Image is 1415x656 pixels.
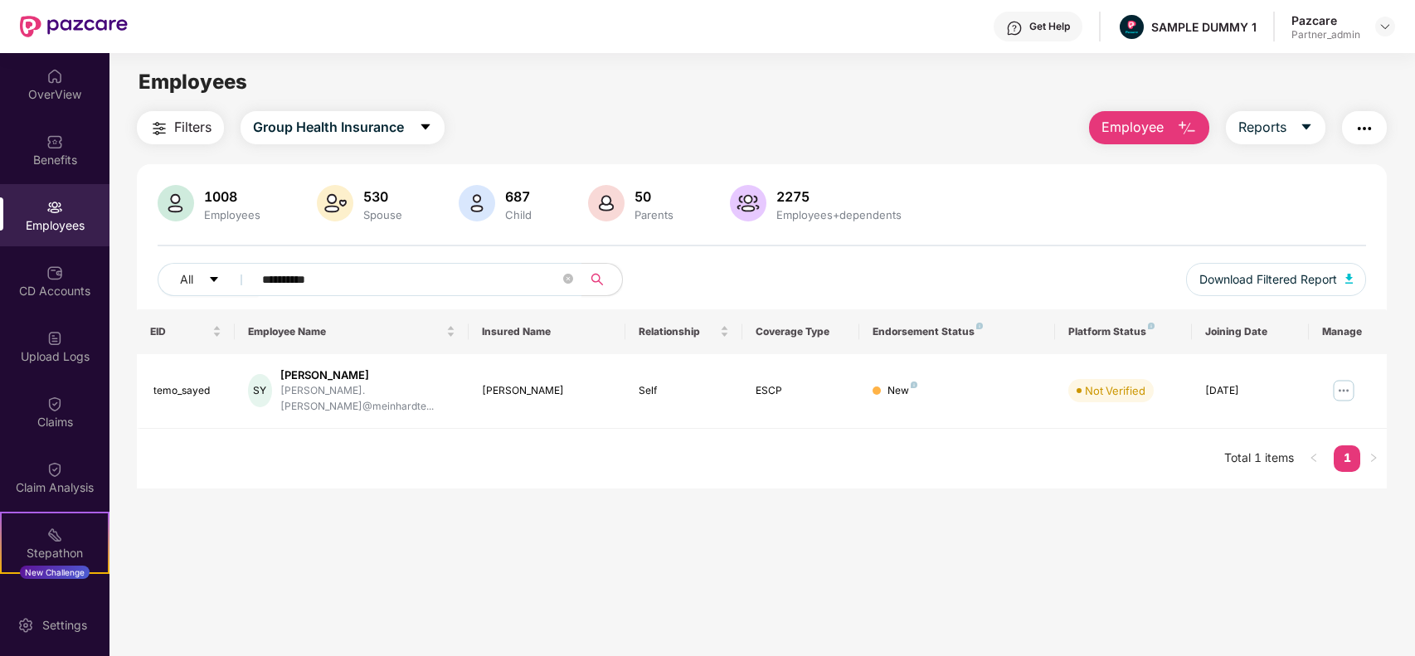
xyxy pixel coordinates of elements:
[1238,117,1286,138] span: Reports
[201,188,264,205] div: 1008
[1369,453,1379,463] span: right
[911,381,917,388] img: svg+xml;base64,PHN2ZyB4bWxucz0iaHR0cDovL3d3dy53My5vcmcvMjAwMC9zdmciIHdpZHRoPSI4IiBoZWlnaHQ9IjgiIH...
[1301,445,1327,472] li: Previous Page
[180,270,193,289] span: All
[1205,383,1296,399] div: [DATE]
[46,330,63,347] img: svg+xml;base64,PHN2ZyBpZD0iVXBsb2FkX0xvZ3MiIGRhdGEtbmFtZT0iVXBsb2FkIExvZ3MiIHhtbG5zPSJodHRwOi8vd3...
[235,309,469,354] th: Employee Name
[1089,111,1209,144] button: Employee
[46,68,63,85] img: svg+xml;base64,PHN2ZyBpZD0iSG9tZSIgeG1sbnM9Imh0dHA6Ly93d3cudzMub3JnLzIwMDAvc3ZnIiB3aWR0aD0iMjAiIG...
[1151,19,1257,35] div: SAMPLE DUMMY 1
[1309,309,1387,354] th: Manage
[1301,445,1327,472] button: left
[469,309,625,354] th: Insured Name
[2,545,108,561] div: Stepathon
[1360,445,1387,472] button: right
[208,274,220,287] span: caret-down
[639,383,729,399] div: Self
[873,325,1042,338] div: Endorsement Status
[1148,323,1155,329] img: svg+xml;base64,PHN2ZyB4bWxucz0iaHR0cDovL3d3dy53My5vcmcvMjAwMC9zdmciIHdpZHRoPSI4IiBoZWlnaHQ9IjgiIH...
[248,374,272,407] div: SY
[253,117,404,138] span: Group Health Insurance
[150,325,209,338] span: EID
[563,272,573,288] span: close-circle
[241,111,445,144] button: Group Health Insurancecaret-down
[1177,119,1197,138] img: svg+xml;base64,PHN2ZyB4bWxucz0iaHR0cDovL3d3dy53My5vcmcvMjAwMC9zdmciIHhtbG5zOnhsaW5rPSJodHRwOi8vd3...
[976,323,983,329] img: svg+xml;base64,PHN2ZyB4bWxucz0iaHR0cDovL3d3dy53My5vcmcvMjAwMC9zdmciIHdpZHRoPSI4IiBoZWlnaHQ9IjgiIH...
[1300,120,1313,135] span: caret-down
[46,461,63,478] img: svg+xml;base64,PHN2ZyBpZD0iQ2xhaW0iIHhtbG5zPSJodHRwOi8vd3d3LnczLm9yZy8yMDAwL3N2ZyIgd2lkdGg9IjIwIi...
[773,188,905,205] div: 2275
[581,263,623,296] button: search
[153,383,221,399] div: temo_sayed
[280,383,455,415] div: [PERSON_NAME].[PERSON_NAME]@meinhardte...
[730,185,766,221] img: svg+xml;base64,PHN2ZyB4bWxucz0iaHR0cDovL3d3dy53My5vcmcvMjAwMC9zdmciIHhtbG5zOnhsaW5rPSJodHRwOi8vd3...
[20,566,90,579] div: New Challenge
[1029,20,1070,33] div: Get Help
[1120,15,1144,39] img: Pazcare_Alternative_logo-01-01.png
[149,119,169,138] img: svg+xml;base64,PHN2ZyB4bWxucz0iaHR0cDovL3d3dy53My5vcmcvMjAwMC9zdmciIHdpZHRoPSIyNCIgaGVpZ2h0PSIyNC...
[502,208,535,221] div: Child
[1186,263,1367,296] button: Download Filtered Report
[1291,12,1360,28] div: Pazcare
[37,617,92,634] div: Settings
[158,263,259,296] button: Allcaret-down
[773,208,905,221] div: Employees+dependents
[588,185,625,221] img: svg+xml;base64,PHN2ZyB4bWxucz0iaHR0cDovL3d3dy53My5vcmcvMjAwMC9zdmciIHhtbG5zOnhsaW5rPSJodHRwOi8vd3...
[1345,274,1354,284] img: svg+xml;base64,PHN2ZyB4bWxucz0iaHR0cDovL3d3dy53My5vcmcvMjAwMC9zdmciIHhtbG5zOnhsaW5rPSJodHRwOi8vd3...
[1330,377,1357,404] img: manageButton
[1334,445,1360,470] a: 1
[742,309,859,354] th: Coverage Type
[482,383,611,399] div: [PERSON_NAME]
[631,188,677,205] div: 50
[1360,445,1387,472] li: Next Page
[280,367,455,383] div: [PERSON_NAME]
[1309,453,1319,463] span: left
[139,70,247,94] span: Employees
[1006,20,1023,36] img: svg+xml;base64,PHN2ZyBpZD0iSGVscC0zMngzMiIgeG1sbnM9Imh0dHA6Ly93d3cudzMub3JnLzIwMDAvc3ZnIiB3aWR0aD...
[46,265,63,281] img: svg+xml;base64,PHN2ZyBpZD0iQ0RfQWNjb3VudHMiIGRhdGEtbmFtZT0iQ0QgQWNjb3VudHMiIHhtbG5zPSJodHRwOi8vd3...
[137,309,235,354] th: EID
[887,383,917,399] div: New
[174,117,212,138] span: Filters
[248,325,444,338] span: Employee Name
[1068,325,1179,338] div: Platform Status
[360,208,406,221] div: Spouse
[46,527,63,543] img: svg+xml;base64,PHN2ZyB4bWxucz0iaHR0cDovL3d3dy53My5vcmcvMjAwMC9zdmciIHdpZHRoPSIyMSIgaGVpZ2h0PSIyMC...
[1291,28,1360,41] div: Partner_admin
[1379,20,1392,33] img: svg+xml;base64,PHN2ZyBpZD0iRHJvcGRvd24tMzJ4MzIiIHhtbG5zPSJodHRwOi8vd3d3LnczLm9yZy8yMDAwL3N2ZyIgd2...
[1085,382,1145,399] div: Not Verified
[1354,119,1374,138] img: svg+xml;base64,PHN2ZyB4bWxucz0iaHR0cDovL3d3dy53My5vcmcvMjAwMC9zdmciIHdpZHRoPSIyNCIgaGVpZ2h0PSIyNC...
[563,274,573,284] span: close-circle
[1224,445,1294,472] li: Total 1 items
[1192,309,1309,354] th: Joining Date
[639,325,717,338] span: Relationship
[17,617,34,634] img: svg+xml;base64,PHN2ZyBpZD0iU2V0dGluZy0yMHgyMCIgeG1sbnM9Imh0dHA6Ly93d3cudzMub3JnLzIwMDAvc3ZnIiB3aW...
[581,273,614,286] span: search
[137,111,224,144] button: Filters
[1199,270,1337,289] span: Download Filtered Report
[1334,445,1360,472] li: 1
[1101,117,1164,138] span: Employee
[46,396,63,412] img: svg+xml;base64,PHN2ZyBpZD0iQ2xhaW0iIHhtbG5zPSJodHRwOi8vd3d3LnczLm9yZy8yMDAwL3N2ZyIgd2lkdGg9IjIwIi...
[1226,111,1325,144] button: Reportscaret-down
[502,188,535,205] div: 687
[158,185,194,221] img: svg+xml;base64,PHN2ZyB4bWxucz0iaHR0cDovL3d3dy53My5vcmcvMjAwMC9zdmciIHhtbG5zOnhsaW5rPSJodHRwOi8vd3...
[46,592,63,609] img: svg+xml;base64,PHN2ZyBpZD0iRW5kb3JzZW1lbnRzIiB4bWxucz0iaHR0cDovL3d3dy53My5vcmcvMjAwMC9zdmciIHdpZH...
[201,208,264,221] div: Employees
[360,188,406,205] div: 530
[419,120,432,135] span: caret-down
[756,383,846,399] div: ESCP
[46,134,63,150] img: svg+xml;base64,PHN2ZyBpZD0iQmVuZWZpdHMiIHhtbG5zPSJodHRwOi8vd3d3LnczLm9yZy8yMDAwL3N2ZyIgd2lkdGg9Ij...
[631,208,677,221] div: Parents
[317,185,353,221] img: svg+xml;base64,PHN2ZyB4bWxucz0iaHR0cDovL3d3dy53My5vcmcvMjAwMC9zdmciIHhtbG5zOnhsaW5rPSJodHRwOi8vd3...
[459,185,495,221] img: svg+xml;base64,PHN2ZyB4bWxucz0iaHR0cDovL3d3dy53My5vcmcvMjAwMC9zdmciIHhtbG5zOnhsaW5rPSJodHRwOi8vd3...
[46,199,63,216] img: svg+xml;base64,PHN2ZyBpZD0iRW1wbG95ZWVzIiB4bWxucz0iaHR0cDovL3d3dy53My5vcmcvMjAwMC9zdmciIHdpZHRoPS...
[625,309,742,354] th: Relationship
[20,16,128,37] img: New Pazcare Logo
